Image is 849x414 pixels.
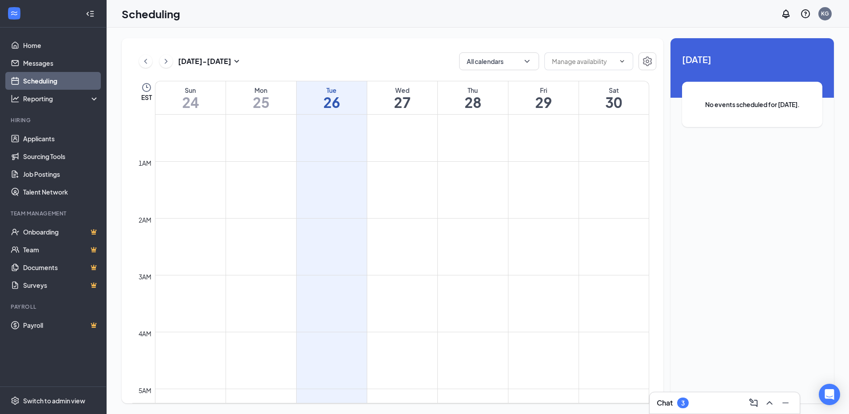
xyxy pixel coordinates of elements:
svg: ComposeMessage [748,398,759,408]
a: Talent Network [23,183,99,201]
a: August 28, 2025 [438,81,508,114]
svg: SmallChevronDown [231,56,242,67]
div: Switch to admin view [23,396,85,405]
div: 4am [137,329,153,338]
a: Scheduling [23,72,99,90]
a: SurveysCrown [23,276,99,294]
div: Wed [367,86,437,95]
svg: ChevronRight [162,56,171,67]
a: August 25, 2025 [226,81,296,114]
div: Reporting [23,94,99,103]
div: Hiring [11,116,97,124]
svg: WorkstreamLogo [10,9,19,18]
svg: ChevronDown [619,58,626,65]
a: DocumentsCrown [23,259,99,276]
button: ChevronRight [159,55,173,68]
h3: [DATE] - [DATE] [178,56,231,66]
button: ComposeMessage [746,396,761,410]
h1: 30 [579,95,649,110]
button: Minimize [778,396,793,410]
svg: Minimize [780,398,791,408]
a: August 26, 2025 [297,81,367,114]
a: August 24, 2025 [155,81,226,114]
div: Mon [226,86,296,95]
h1: 24 [155,95,226,110]
div: Open Intercom Messenger [819,384,840,405]
h1: 29 [508,95,579,110]
a: Job Postings [23,165,99,183]
button: ChevronUp [762,396,777,410]
h1: Scheduling [122,6,180,21]
a: Applicants [23,130,99,147]
svg: QuestionInfo [800,8,811,19]
svg: Notifications [781,8,791,19]
svg: Settings [11,396,20,405]
svg: Clock [141,82,152,93]
div: Team Management [11,210,97,217]
h1: 27 [367,95,437,110]
a: Messages [23,54,99,72]
div: Sat [579,86,649,95]
button: All calendarsChevronDown [459,52,539,70]
a: August 27, 2025 [367,81,437,114]
div: KG [821,10,829,17]
div: 2am [137,215,153,225]
button: Settings [639,52,656,70]
a: Home [23,36,99,54]
a: August 30, 2025 [579,81,649,114]
h1: 25 [226,95,296,110]
h3: Chat [657,398,673,408]
input: Manage availability [552,56,615,66]
a: Sourcing Tools [23,147,99,165]
div: 3 [681,399,685,407]
div: Sun [155,86,226,95]
svg: Analysis [11,94,20,103]
div: Thu [438,86,508,95]
svg: ChevronDown [523,57,532,66]
div: Payroll [11,303,97,310]
div: 3am [137,272,153,282]
button: ChevronLeft [139,55,152,68]
div: 1am [137,158,153,168]
span: No events scheduled for [DATE]. [700,100,805,109]
div: 5am [137,386,153,395]
span: EST [141,93,152,102]
svg: ChevronUp [764,398,775,408]
a: August 29, 2025 [508,81,579,114]
span: [DATE] [682,52,822,66]
div: Tue [297,86,367,95]
svg: Settings [642,56,653,67]
div: Fri [508,86,579,95]
a: TeamCrown [23,241,99,259]
a: PayrollCrown [23,316,99,334]
a: OnboardingCrown [23,223,99,241]
h1: 28 [438,95,508,110]
h1: 26 [297,95,367,110]
svg: ChevronLeft [141,56,150,67]
svg: Collapse [86,9,95,18]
